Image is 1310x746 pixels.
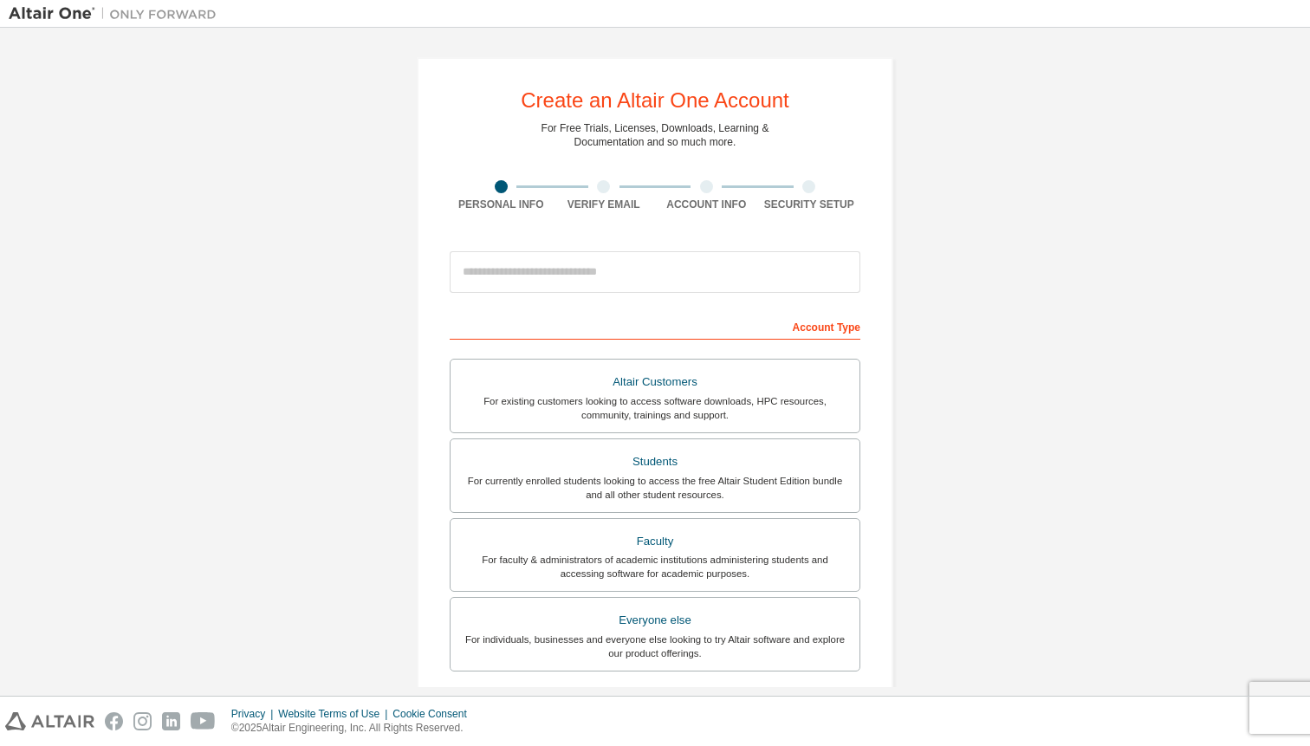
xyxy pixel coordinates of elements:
[542,121,769,149] div: For Free Trials, Licenses, Downloads, Learning & Documentation and so much more.
[231,707,278,721] div: Privacy
[105,712,123,730] img: facebook.svg
[231,721,477,736] p: © 2025 Altair Engineering, Inc. All Rights Reserved.
[461,529,849,554] div: Faculty
[461,450,849,474] div: Students
[521,90,789,111] div: Create an Altair One Account
[461,370,849,394] div: Altair Customers
[553,198,656,211] div: Verify Email
[191,712,216,730] img: youtube.svg
[392,707,477,721] div: Cookie Consent
[5,712,94,730] img: altair_logo.svg
[655,198,758,211] div: Account Info
[461,394,849,422] div: For existing customers looking to access software downloads, HPC resources, community, trainings ...
[461,632,849,660] div: For individuals, businesses and everyone else looking to try Altair software and explore our prod...
[758,198,861,211] div: Security Setup
[450,198,553,211] div: Personal Info
[278,707,392,721] div: Website Terms of Use
[461,608,849,632] div: Everyone else
[133,712,152,730] img: instagram.svg
[450,312,860,340] div: Account Type
[461,474,849,502] div: For currently enrolled students looking to access the free Altair Student Edition bundle and all ...
[162,712,180,730] img: linkedin.svg
[9,5,225,23] img: Altair One
[461,553,849,581] div: For faculty & administrators of academic institutions administering students and accessing softwa...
